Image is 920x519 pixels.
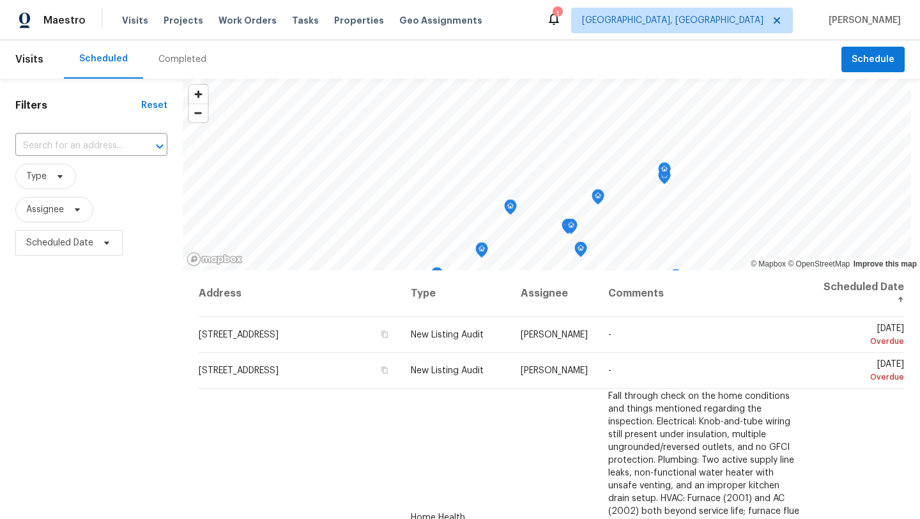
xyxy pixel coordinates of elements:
[751,259,786,268] a: Mapbox
[199,330,279,339] span: [STREET_ADDRESS]
[521,330,588,339] span: [PERSON_NAME]
[670,269,682,289] div: Map marker
[562,219,574,238] div: Map marker
[504,199,517,219] div: Map marker
[592,189,604,209] div: Map marker
[79,52,128,65] div: Scheduled
[820,360,904,383] span: [DATE]
[475,242,488,262] div: Map marker
[292,16,319,25] span: Tasks
[151,137,169,155] button: Open
[141,99,167,112] div: Reset
[334,14,384,27] span: Properties
[26,236,93,249] span: Scheduled Date
[26,170,47,183] span: Type
[521,366,588,375] span: [PERSON_NAME]
[565,219,578,238] div: Map marker
[379,364,390,376] button: Copy Address
[15,45,43,74] span: Visits
[401,270,510,317] th: Type
[187,252,243,267] a: Mapbox homepage
[158,53,206,66] div: Completed
[189,85,208,104] button: Zoom in
[379,329,390,340] button: Copy Address
[582,14,763,27] span: [GEOGRAPHIC_DATA], [GEOGRAPHIC_DATA]
[399,14,482,27] span: Geo Assignments
[820,371,904,383] div: Overdue
[824,14,901,27] span: [PERSON_NAME]
[411,330,484,339] span: New Listing Audit
[854,259,917,268] a: Improve this map
[841,47,905,73] button: Schedule
[198,270,401,317] th: Address
[164,14,203,27] span: Projects
[788,259,850,268] a: OpenStreetMap
[598,270,810,317] th: Comments
[189,104,208,122] button: Zoom out
[431,267,443,287] div: Map marker
[574,242,587,261] div: Map marker
[658,162,671,182] div: Map marker
[411,366,484,375] span: New Listing Audit
[608,366,611,375] span: -
[820,324,904,348] span: [DATE]
[218,14,277,27] span: Work Orders
[553,8,562,20] div: 1
[26,203,64,216] span: Assignee
[510,270,598,317] th: Assignee
[199,366,279,375] span: [STREET_ADDRESS]
[15,99,141,112] h1: Filters
[43,14,86,27] span: Maestro
[810,270,905,317] th: Scheduled Date ↑
[608,330,611,339] span: -
[15,136,132,156] input: Search for an address...
[820,335,904,348] div: Overdue
[183,79,911,270] canvas: Map
[852,52,894,68] span: Schedule
[122,14,148,27] span: Visits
